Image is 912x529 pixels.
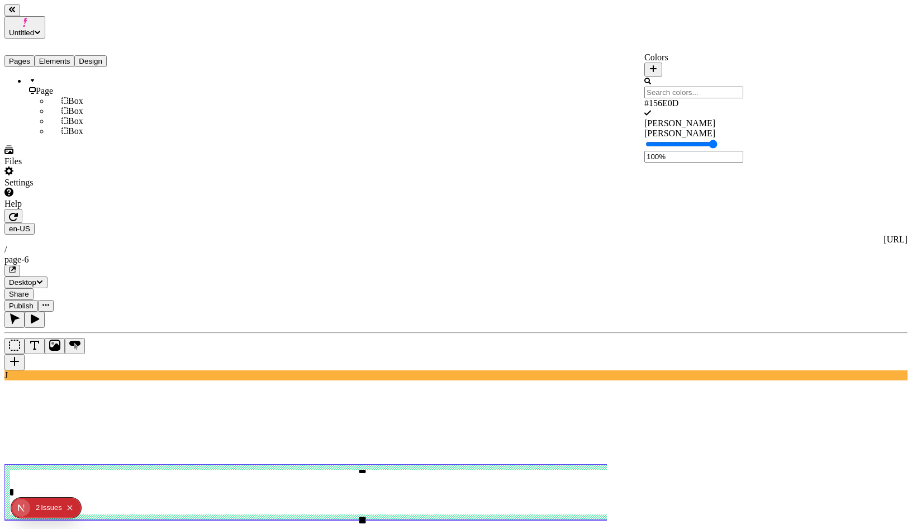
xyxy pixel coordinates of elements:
[68,126,83,136] span: Box
[644,128,743,139] div: #FF0000
[4,338,25,354] button: Box
[644,98,743,108] div: #156E0D
[4,156,139,166] div: Files
[4,288,34,300] button: Share
[4,245,908,255] div: /
[35,55,75,67] button: Elements
[9,302,34,310] span: Publish
[68,116,83,126] span: Box
[25,338,45,354] button: Text
[65,338,85,354] button: Button
[4,9,163,19] p: Cookie Test Route
[4,235,908,245] div: [URL]
[45,338,65,354] button: Image
[4,16,45,39] button: Untitled
[644,98,743,118] div: #156E0D
[9,278,36,287] span: Desktop
[74,55,107,67] button: Design
[68,96,83,106] span: Box
[4,55,35,67] button: Pages
[4,255,908,265] div: page-6
[4,199,139,209] div: Help
[4,300,38,312] button: Publish
[644,118,743,128] div: #674AF7
[644,53,668,62] span: Colors
[9,290,29,298] span: Share
[4,370,908,380] div: J
[36,86,53,96] span: Page
[644,98,743,139] div: Suggestions
[644,87,743,98] input: Search colors...
[4,277,47,288] button: Desktop
[4,178,139,188] div: Settings
[644,128,743,139] div: [PERSON_NAME]
[9,225,30,233] span: en-US
[68,106,83,116] span: Box
[4,223,35,235] button: Open locale picker
[9,28,34,37] span: Untitled
[644,118,743,128] div: [PERSON_NAME]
